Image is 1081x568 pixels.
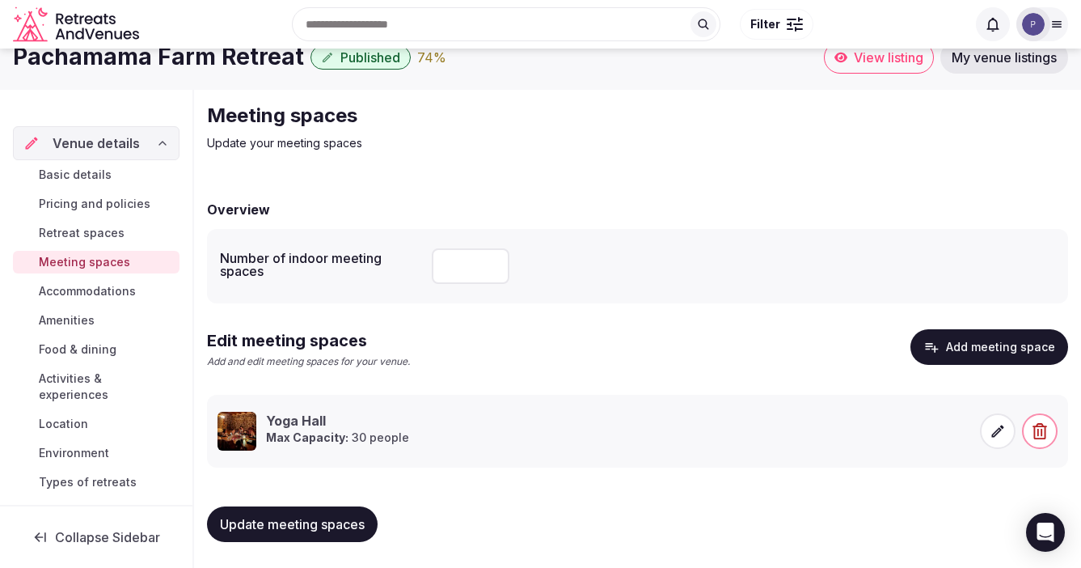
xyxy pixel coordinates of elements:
button: Filter [740,9,813,40]
span: Location [39,416,88,432]
button: Add meeting space [910,329,1068,365]
a: Location [13,413,179,435]
p: 30 people [266,430,409,446]
span: Filter [750,16,780,32]
label: Number of indoor meeting spaces [220,252,419,278]
a: Environment [13,442,179,464]
div: Open Intercom Messenger [1026,513,1065,552]
span: Types of retreats [39,474,137,490]
span: Environment [39,445,109,461]
svg: Retreats and Venues company logo [13,6,142,43]
span: Pricing and policies [39,196,150,212]
span: Activities & experiences [39,371,173,403]
a: Visit the homepage [13,6,142,43]
button: Update meeting spaces [207,507,378,542]
span: Food & dining [39,341,116,358]
a: Pricing and policies [13,193,179,215]
span: Retreat spaces [39,225,125,241]
a: Meeting spaces [13,251,179,273]
img: Yoga Hall [217,412,256,451]
a: Brochures [13,500,179,523]
a: Food & dining [13,338,179,361]
span: Accommodations [39,283,136,299]
span: Brochures [39,503,96,519]
span: Update meeting spaces [220,516,365,532]
a: Accommodations [13,280,179,303]
h2: Edit meeting spaces [207,329,410,352]
h2: Overview [207,200,270,219]
a: Amenities [13,309,179,332]
h2: Meeting spaces [207,103,750,129]
strong: Max Capacity: [266,430,348,444]
span: Basic details [39,167,112,183]
button: Collapse Sidebar [13,519,179,555]
span: Venue details [53,134,140,153]
span: Meeting spaces [39,254,130,270]
p: Update your meeting spaces [207,135,750,151]
img: pachamama.farmstay [1022,13,1045,36]
span: Collapse Sidebar [55,529,160,545]
span: Amenities [39,312,95,329]
a: Activities & experiences [13,367,179,406]
a: Basic details [13,163,179,186]
h3: Yoga Hall [266,412,409,430]
a: Types of retreats [13,471,179,494]
a: Retreat spaces [13,222,179,244]
p: Add and edit meeting spaces for your venue. [207,355,410,369]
